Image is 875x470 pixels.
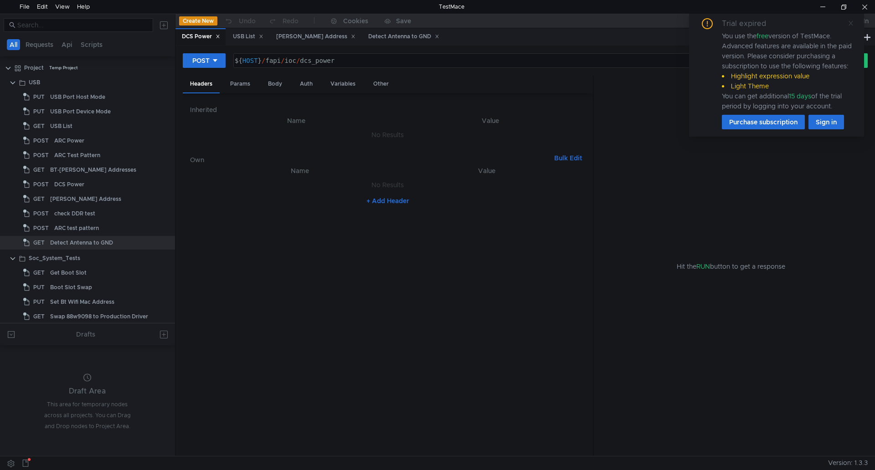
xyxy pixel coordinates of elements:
div: Get Boot Slot [50,266,87,280]
div: Detect Antenna to GND [368,32,439,41]
div: DCS Power [54,178,84,191]
span: Version: 1.3.3 [828,456,868,470]
button: + Add Header [363,195,413,206]
th: Name [197,115,395,126]
th: Name [205,165,395,176]
button: Redo [262,14,305,28]
button: Requests [23,39,56,50]
div: Undo [239,15,256,26]
div: USB Port Device Mode [50,105,111,118]
span: GET [33,192,45,206]
button: Purchase subscription [722,115,805,129]
div: Trial expired [722,18,777,29]
span: GET [33,119,45,133]
div: [PERSON_NAME] Address [276,32,355,41]
div: Body [261,76,289,92]
div: USB Port Host Mode [50,90,105,104]
span: POST [33,207,49,220]
div: Soc_System_Tests [29,251,80,265]
div: USB [29,76,40,89]
div: DCS Power [182,32,220,41]
input: Search... [17,20,148,30]
div: You can get additional of the trial period by logging into your account. [722,91,853,111]
h6: Inherited [190,104,586,115]
th: Value [395,165,578,176]
div: POST [192,56,210,66]
li: Highlight expression value [722,71,853,81]
div: Cookies [343,15,368,26]
span: POST [33,178,49,191]
div: You use the version of TestMace. Advanced features are available in the paid version. Please cons... [722,31,853,111]
button: Create New [179,16,217,26]
div: Temp Project [49,61,78,75]
li: Light Theme [722,81,853,91]
span: POST [33,221,49,235]
div: ARC Test Pattern [54,148,100,162]
nz-embed-empty: No Results [371,181,404,189]
button: Sign in [808,115,844,129]
button: POST [183,53,226,68]
span: 15 days [789,92,811,100]
button: All [7,39,20,50]
span: GET [33,266,45,280]
div: Drafts [76,329,95,340]
div: BT-[PERSON_NAME] Addresses [50,163,136,177]
button: Undo [217,14,262,28]
button: Scripts [78,39,105,50]
span: PUT [33,105,45,118]
span: RUN [696,262,710,271]
div: ARC Power [54,134,84,148]
nz-embed-empty: No Results [371,131,404,139]
span: PUT [33,90,45,104]
span: free [757,32,768,40]
span: GET [33,236,45,250]
div: Boot Slot Swap [50,281,92,294]
th: Value [395,115,586,126]
div: [PERSON_NAME] Address [50,192,121,206]
button: Bulk Edit [551,153,586,163]
h6: Own [190,154,551,165]
span: PUT [33,295,45,309]
span: GET [33,310,45,323]
div: Redo [283,15,299,26]
div: Detect Antenna to GND [50,236,113,250]
span: PUT [33,281,45,294]
span: POST [33,134,49,148]
button: Api [59,39,75,50]
div: USB List [233,32,263,41]
span: POST [33,148,49,162]
div: Variables [323,76,363,92]
div: Set Bt Wifi Mac Address [50,295,114,309]
div: USB List [50,119,72,133]
div: Project [24,61,44,75]
div: ARC test pattern [54,221,99,235]
span: Hit the button to get a response [677,261,785,271]
span: GET [33,163,45,177]
div: Params [223,76,257,92]
div: Swap 88w9098 to Production Driver [50,310,148,323]
div: Headers [183,76,220,93]
div: Auth [293,76,320,92]
div: Other [366,76,396,92]
div: Save [396,18,411,24]
div: check DDR test [54,207,95,220]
